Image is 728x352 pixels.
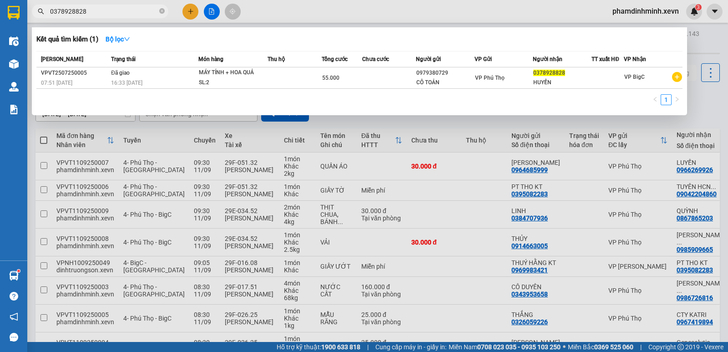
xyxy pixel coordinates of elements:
[624,56,646,62] span: VP Nhận
[10,312,18,321] span: notification
[159,7,165,16] span: close-circle
[111,56,136,62] span: Trạng thái
[111,70,130,76] span: Đã giao
[41,68,108,78] div: VPVT2507250005
[650,94,661,105] button: left
[416,78,474,87] div: CÔ TOẢN
[661,94,672,105] li: 1
[85,22,380,34] li: Số 10 ngõ 15 Ngọc Hồi, Q.[PERSON_NAME], [GEOGRAPHIC_DATA]
[9,82,19,92] img: warehouse-icon
[672,72,682,82] span: plus-circle
[159,8,165,14] span: close-circle
[322,75,339,81] span: 55.000
[11,11,57,57] img: logo.jpg
[672,94,682,105] li: Next Page
[672,94,682,105] button: right
[533,56,562,62] span: Người nhận
[8,6,20,20] img: logo-vxr
[650,94,661,105] li: Previous Page
[41,56,83,62] span: [PERSON_NAME]
[9,105,19,114] img: solution-icon
[11,66,108,81] b: GỬI : VP Phú Thọ
[98,32,137,46] button: Bộ lọcdown
[652,97,658,102] span: left
[199,78,267,88] div: SL: 2
[9,36,19,46] img: warehouse-icon
[199,68,267,78] div: MÁY TÍNH + HOA QUẢ
[322,56,348,62] span: Tổng cước
[674,97,680,102] span: right
[41,80,72,86] span: 07:51 [DATE]
[661,95,671,105] a: 1
[106,36,130,43] strong: Bộ lọc
[475,56,492,62] span: VP Gửi
[362,56,389,62] span: Chưa cước
[198,56,223,62] span: Món hàng
[475,75,505,81] span: VP Phú Thọ
[10,292,18,301] span: question-circle
[9,59,19,69] img: warehouse-icon
[416,68,474,78] div: 0979380729
[111,80,142,86] span: 16:33 [DATE]
[38,8,44,15] span: search
[533,70,565,76] span: 0378928828
[50,6,157,16] input: Tìm tên, số ĐT hoặc mã đơn
[36,35,98,44] h3: Kết quả tìm kiếm ( 1 )
[124,36,130,42] span: down
[591,56,619,62] span: TT xuất HĐ
[268,56,285,62] span: Thu hộ
[17,270,20,272] sup: 1
[624,74,645,80] span: VP BigC
[533,78,591,87] div: HUYỀN
[10,333,18,342] span: message
[85,34,380,45] li: Hotline: 19001155
[416,56,441,62] span: Người gửi
[9,271,19,281] img: warehouse-icon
